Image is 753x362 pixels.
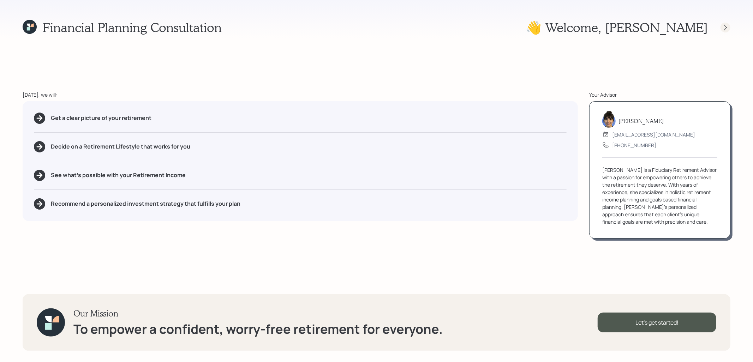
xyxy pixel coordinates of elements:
[602,111,616,128] img: treva-nostdahl-headshot.png
[51,172,186,179] h5: See what's possible with your Retirement Income
[612,131,695,138] div: [EMAIL_ADDRESS][DOMAIN_NAME]
[73,321,443,337] h1: To empower a confident, worry-free retirement for everyone.
[51,115,151,121] h5: Get a clear picture of your retirement
[598,313,716,332] div: Let's get started!
[602,166,717,225] div: [PERSON_NAME] is a Fiduciary Retirement Advisor with a passion for empowering others to achieve t...
[51,200,240,207] h5: Recommend a personalized investment strategy that fulfills your plan
[526,20,708,35] h1: 👋 Welcome , [PERSON_NAME]
[618,117,664,124] h5: [PERSON_NAME]
[589,91,730,98] div: Your Advisor
[23,91,578,98] div: [DATE], we will:
[51,143,190,150] h5: Decide on a Retirement Lifestyle that works for you
[612,141,656,149] div: [PHONE_NUMBER]
[42,20,222,35] h1: Financial Planning Consultation
[73,308,443,319] h3: Our Mission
